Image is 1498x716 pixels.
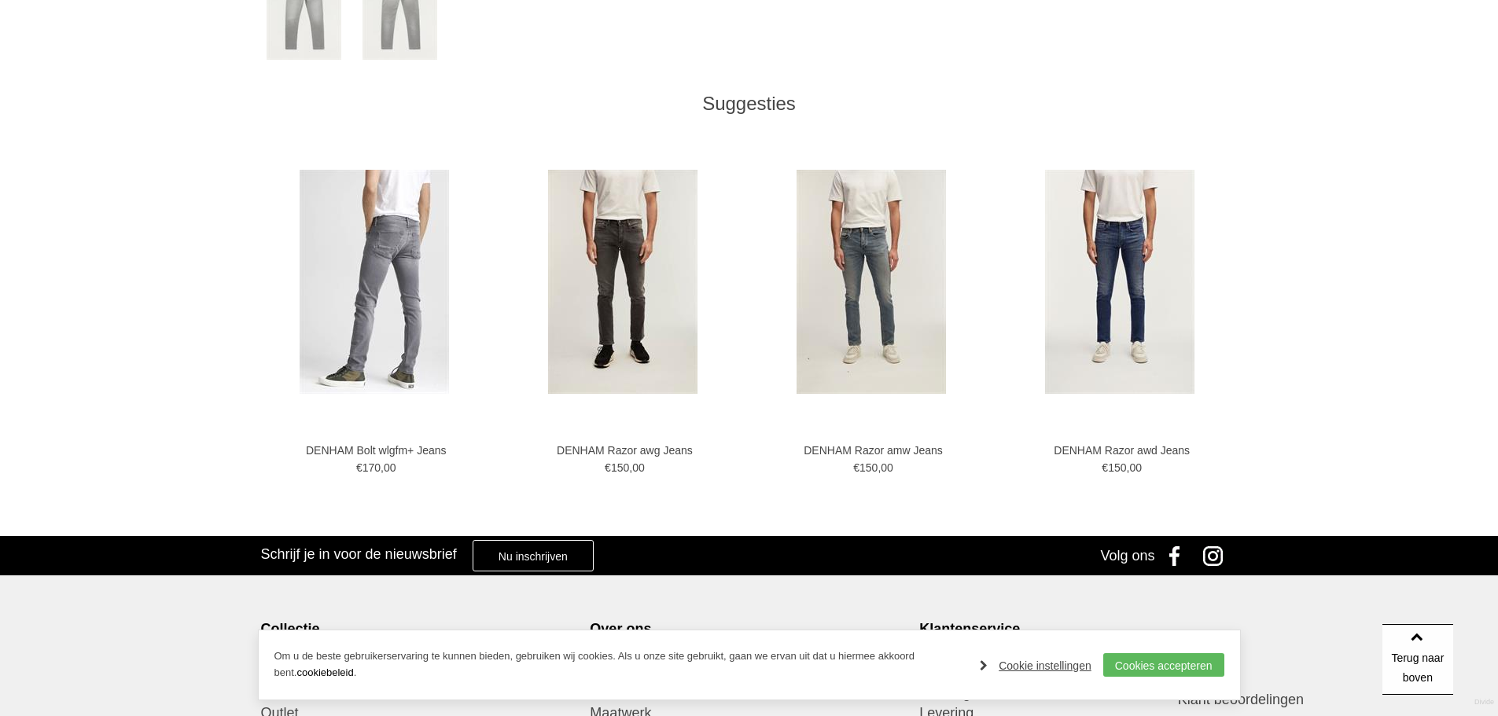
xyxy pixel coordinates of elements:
[267,443,485,457] a: DENHAM Bolt wlgfm+ Jeans
[980,654,1091,677] a: Cookie instellingen
[381,461,384,474] span: ,
[1127,461,1130,474] span: ,
[611,461,629,474] span: 150
[1158,536,1198,575] a: Facebook
[516,443,734,457] a: DENHAM Razor awg Jeans
[384,461,396,474] span: 00
[764,443,982,457] a: DENHAM Razor amw Jeans
[919,620,1237,637] div: Klantenservice
[261,620,579,637] div: Collectie
[261,545,457,563] h3: Schrijf je in voor de nieuwsbrief
[881,461,893,474] span: 00
[1103,653,1224,677] a: Cookies accepteren
[296,666,353,678] a: cookiebeleid
[1129,461,1142,474] span: 00
[878,461,881,474] span: ,
[1108,461,1126,474] span: 150
[590,620,907,637] div: Over ons
[1382,624,1453,695] a: Terug naar boven
[274,648,965,681] p: Om u de beste gebruikerservaring te kunnen bieden, gebruiken wij cookies. Als u onze site gebruik...
[1474,692,1494,712] a: Divide
[1045,170,1194,394] img: DENHAM Razor awd Jeans
[1198,536,1237,575] a: Instagram
[356,461,363,474] span: €
[363,461,381,474] span: 170
[859,461,878,474] span: 150
[1100,536,1154,575] div: Volg ons
[1102,461,1108,474] span: €
[258,92,1241,116] div: Suggesties
[853,461,859,474] span: €
[605,461,611,474] span: €
[1013,443,1231,457] a: DENHAM Razor awd Jeans
[797,170,946,394] img: DENHAM Razor amw Jeans
[632,461,645,474] span: 00
[629,461,632,474] span: ,
[548,170,697,394] img: DENHAM Razor awg Jeans
[300,170,449,394] img: DENHAM Bolt wlgfm+ Jeans
[473,540,594,571] a: Nu inschrijven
